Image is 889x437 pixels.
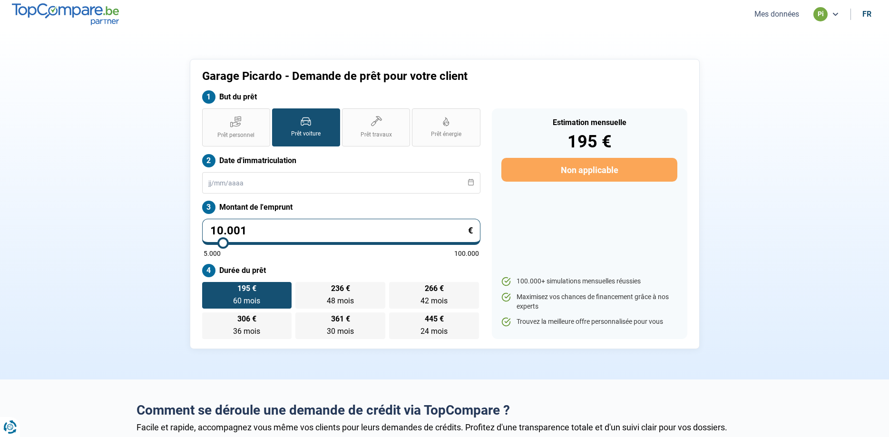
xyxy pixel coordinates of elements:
[501,119,677,126] div: Estimation mensuelle
[12,3,119,25] img: TopCompare.be
[233,296,260,305] span: 60 mois
[501,158,677,182] button: Non applicable
[327,296,354,305] span: 48 mois
[291,130,321,138] span: Prêt voiture
[202,264,480,277] label: Durée du prêt
[420,327,448,336] span: 24 mois
[431,130,461,138] span: Prêt énergie
[501,133,677,150] div: 195 €
[425,285,444,292] span: 266 €
[233,327,260,336] span: 36 mois
[468,226,473,235] span: €
[331,285,350,292] span: 236 €
[217,131,254,139] span: Prêt personnel
[862,10,871,19] div: fr
[202,69,563,83] h1: Garage Picardo - Demande de prêt pour votre client
[813,7,828,21] div: pi
[454,250,479,257] span: 100.000
[202,172,480,194] input: jj/mm/aaaa
[137,402,753,418] h2: Comment se déroule une demande de crédit via TopCompare ?
[202,201,480,214] label: Montant de l'emprunt
[202,154,480,167] label: Date d'immatriculation
[501,317,677,327] li: Trouvez la meilleure offre personnalisée pour vous
[361,131,392,139] span: Prêt travaux
[204,250,221,257] span: 5.000
[237,315,256,323] span: 306 €
[237,285,256,292] span: 195 €
[327,327,354,336] span: 30 mois
[420,296,448,305] span: 42 mois
[501,277,677,286] li: 100.000+ simulations mensuelles réussies
[137,422,753,432] div: Facile et rapide, accompagnez vous même vos clients pour leurs demandes de crédits. Profitez d'un...
[501,292,677,311] li: Maximisez vos chances de financement grâce à nos experts
[425,315,444,323] span: 445 €
[752,9,802,19] button: Mes données
[202,90,480,104] label: But du prêt
[331,315,350,323] span: 361 €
